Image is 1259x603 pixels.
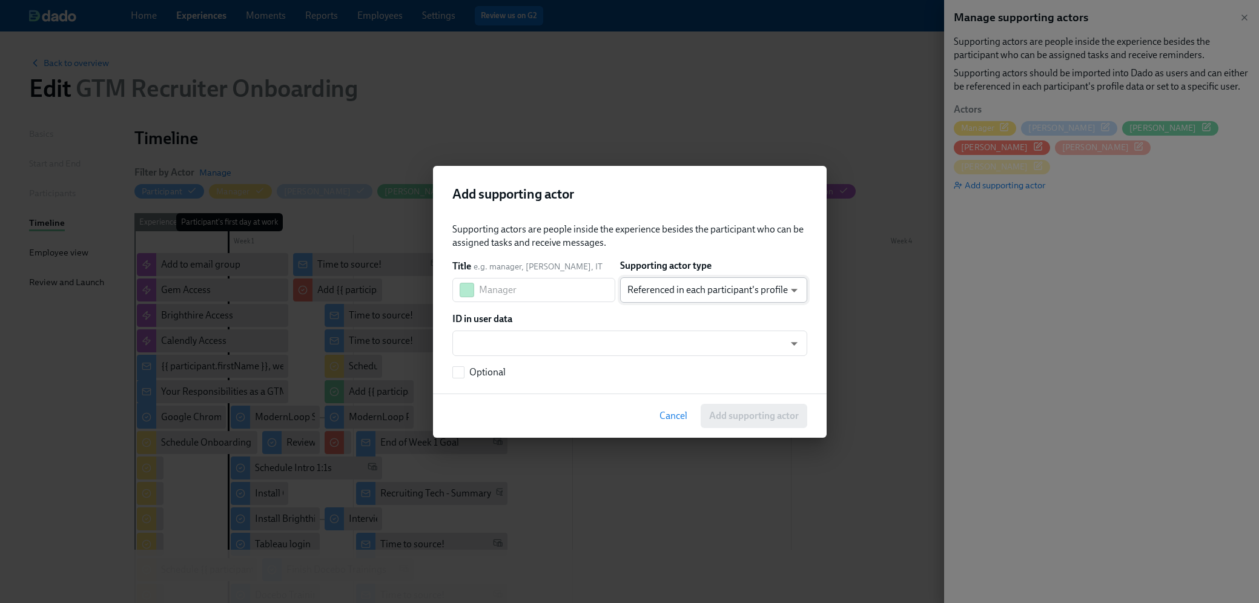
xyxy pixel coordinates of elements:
[469,366,506,379] span: Optional
[620,259,712,272] label: Supporting actor type
[452,260,471,273] label: Title
[659,410,687,422] span: Cancel
[452,331,807,356] div: ​
[452,312,512,326] label: ID in user data
[620,277,807,303] div: Referenced in each participant's profile
[651,404,696,428] button: Cancel
[474,261,603,272] span: e.g. manager, [PERSON_NAME], IT
[479,278,615,302] input: Manager
[452,185,807,203] h2: Add supporting actor
[452,223,807,249] div: Supporting actors are people inside the experience besides the participant who can be assigned ta...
